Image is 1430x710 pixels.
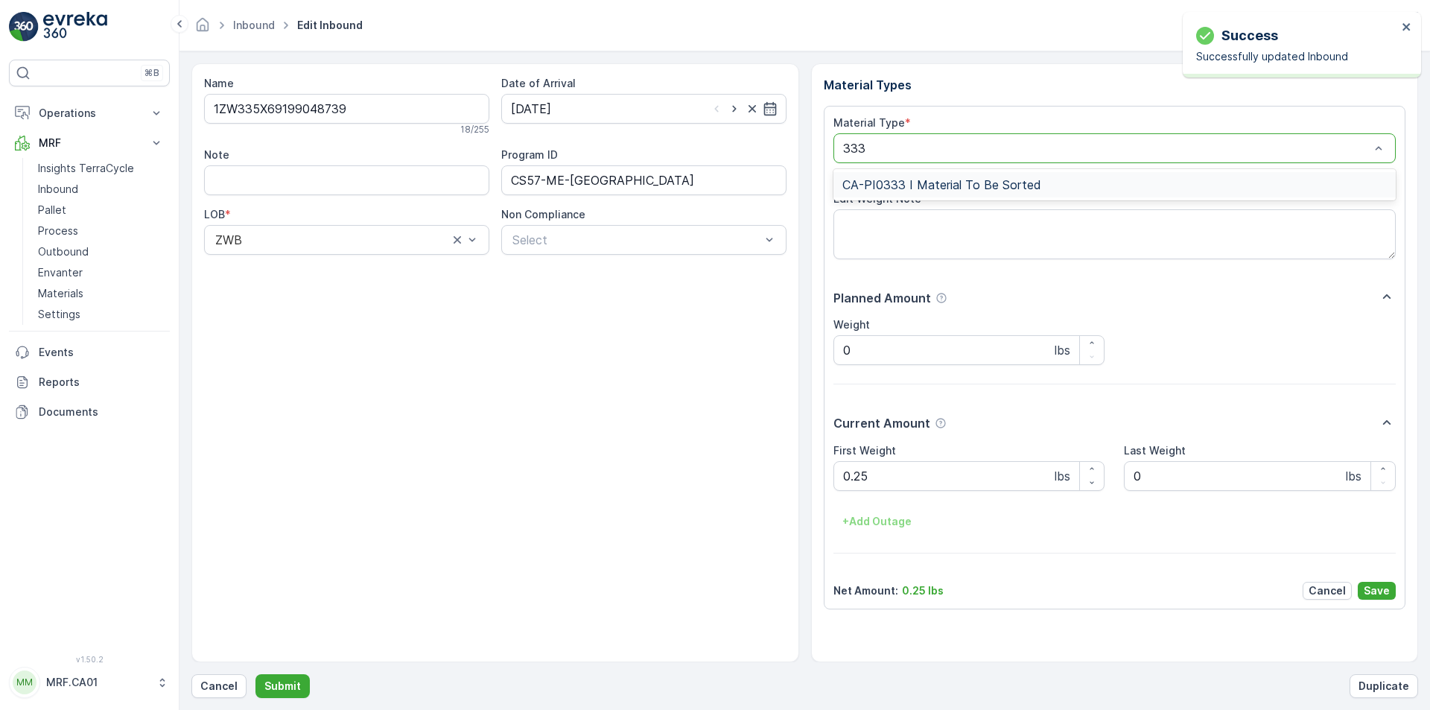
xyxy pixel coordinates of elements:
label: Last Weight [1124,444,1186,457]
a: Pallet [32,200,170,221]
button: Cancel [1303,582,1352,600]
div: Help Tooltip Icon [935,417,947,429]
p: Planned Amount [833,289,931,307]
button: MRF [9,128,170,158]
p: Current Amount [833,414,930,432]
p: lbs [1055,341,1070,359]
a: Process [32,221,170,241]
p: Net Amount : [833,583,898,598]
label: First Weight [833,444,896,457]
p: Success [1221,25,1278,46]
p: lbs [1346,467,1361,485]
button: close [1402,21,1412,35]
p: Documents [39,405,164,419]
a: Envanter [32,262,170,283]
a: Inbound [233,19,275,31]
p: Process [38,224,78,238]
p: Events [39,345,164,360]
p: + Add Outage [842,514,912,529]
p: Outbound [38,244,89,259]
button: Operations [9,98,170,128]
label: LOB [204,208,225,221]
p: Materials [38,286,83,301]
label: Name [204,77,234,89]
label: Date of Arrival [501,77,576,89]
label: Material Type [833,116,905,129]
p: Cancel [1309,583,1346,598]
p: Settings [38,307,80,322]
p: Inbound [38,182,78,197]
a: Inbound [32,179,170,200]
label: Note [204,148,229,161]
p: Reports [39,375,164,390]
label: Non Compliance [501,208,585,221]
p: ⌘B [144,67,159,79]
p: Pallet [38,203,66,218]
a: Homepage [194,22,211,35]
a: Events [9,337,170,367]
label: Program ID [501,148,558,161]
p: 18 / 255 [460,124,489,136]
button: +Add Outage [833,510,921,533]
a: Reports [9,367,170,397]
a: Insights TerraCycle [32,158,170,179]
p: Duplicate [1358,679,1409,694]
p: Material Types [824,76,1406,94]
p: Successfully updated Inbound [1196,49,1397,64]
p: Save [1364,583,1390,598]
a: Settings [32,304,170,325]
a: Materials [32,283,170,304]
button: Save [1358,582,1396,600]
label: Weight [833,318,870,331]
a: Documents [9,397,170,427]
input: dd/mm/yyyy [501,94,786,124]
p: Select [512,231,760,249]
span: v 1.50.2 [9,655,170,664]
a: Outbound [32,241,170,262]
p: Envanter [38,265,83,280]
button: Cancel [191,674,247,698]
p: 0.25 lbs [902,583,944,598]
button: MMMRF.CA01 [9,667,170,698]
p: Operations [39,106,140,121]
p: MRF [39,136,140,150]
p: Submit [264,679,301,694]
button: Duplicate [1350,674,1418,698]
img: logo_light-DOdMpM7g.png [43,12,107,42]
span: Edit Inbound [294,18,366,33]
p: lbs [1055,467,1070,485]
button: Submit [255,674,310,698]
p: MRF.CA01 [46,675,149,690]
div: Help Tooltip Icon [935,292,947,304]
span: CA-PI0333 I Material To Be Sorted [842,178,1041,191]
p: Cancel [200,679,238,694]
div: MM [13,671,36,694]
p: Insights TerraCycle [38,161,134,176]
img: logo [9,12,39,42]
